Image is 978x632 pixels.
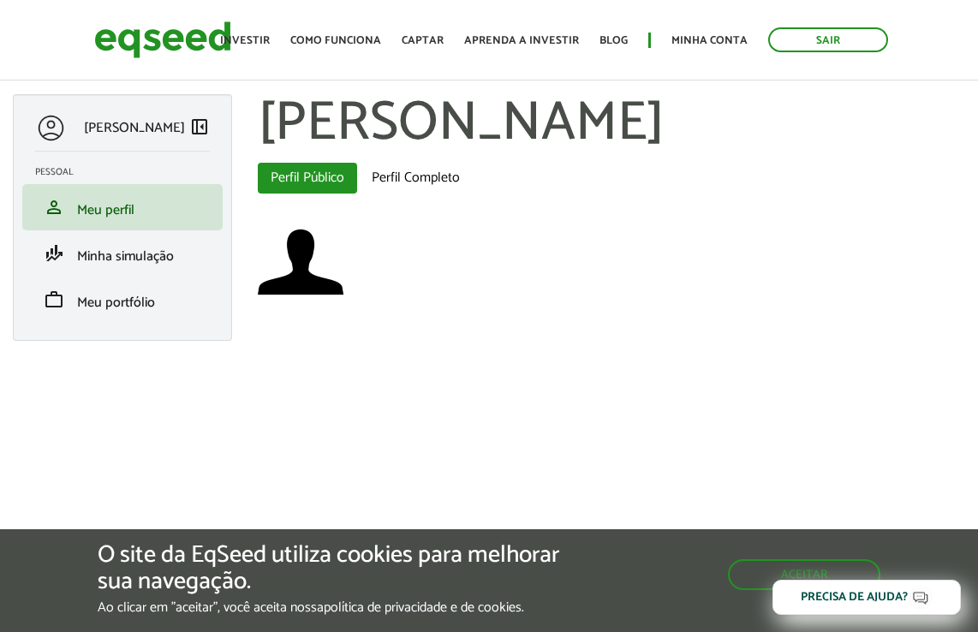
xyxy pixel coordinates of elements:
li: Meu perfil [22,184,223,230]
a: Aprenda a investir [464,35,579,46]
a: Investir [220,35,270,46]
p: [PERSON_NAME] [84,120,185,136]
a: Blog [599,35,628,46]
a: Perfil Completo [359,163,473,194]
span: person [44,197,64,218]
p: Ao clicar em "aceitar", você aceita nossa . [98,599,567,616]
span: work [44,289,64,310]
img: EqSeed [94,17,231,63]
button: Aceitar [728,559,880,590]
a: política de privacidade e de cookies [324,601,522,615]
a: Colapsar menu [189,116,210,140]
a: finance_modeMinha simulação [35,243,210,264]
a: Ver perfil do usuário. [258,219,343,305]
a: workMeu portfólio [35,289,210,310]
h1: [PERSON_NAME] [258,94,966,154]
h2: Pessoal [35,167,223,177]
li: Meu portfólio [22,277,223,323]
span: finance_mode [44,243,64,264]
a: Perfil Público [258,163,357,194]
h5: O site da EqSeed utiliza cookies para melhorar sua navegação. [98,542,567,595]
a: personMeu perfil [35,197,210,218]
a: Como funciona [290,35,381,46]
span: Minha simulação [77,245,174,268]
a: Captar [402,35,444,46]
span: left_panel_close [189,116,210,137]
a: Sair [768,27,888,52]
span: Meu perfil [77,199,134,222]
img: Foto de Fábio Mori [258,219,343,305]
li: Minha simulação [22,230,223,277]
span: Meu portfólio [77,291,155,314]
a: Minha conta [671,35,748,46]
